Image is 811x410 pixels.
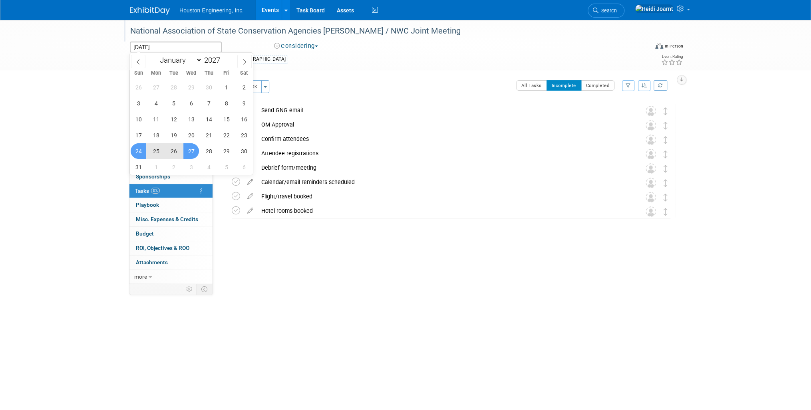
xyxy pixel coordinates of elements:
[166,143,181,159] span: October 26, 2027
[129,241,213,255] a: ROI, Objectives & ROO
[130,42,222,53] input: Event Start Date - End Date
[136,230,154,237] span: Budget
[136,173,170,180] span: Sponsorships
[257,147,630,160] div: Attendee registrations
[166,95,181,111] span: October 5, 2027
[166,79,181,95] span: September 28, 2027
[166,159,181,175] span: November 2, 2027
[131,79,146,95] span: September 26, 2027
[257,161,630,174] div: Debrief form/meeting
[166,127,181,143] span: October 19, 2027
[257,204,630,218] div: Hotel rooms booked
[219,143,234,159] span: October 29, 2027
[601,42,683,53] div: Event Format
[223,55,288,63] div: Office: [GEOGRAPHIC_DATA]
[201,159,217,175] span: November 4, 2027
[148,127,164,143] span: October 18, 2027
[235,71,253,76] span: Sat
[129,212,213,226] a: Misc. Expenses & Credits
[236,159,252,175] span: November 6, 2027
[130,7,170,15] img: ExhibitDay
[166,111,181,127] span: October 12, 2027
[129,184,213,198] a: Tasks0%
[179,7,244,14] span: Houston Engineering, Inc.
[236,143,252,159] span: October 30, 2027
[201,79,217,95] span: September 30, 2027
[664,179,668,187] i: Move task
[131,95,146,111] span: October 3, 2027
[201,143,217,159] span: October 28, 2027
[165,71,183,76] span: Tue
[201,95,217,111] span: October 7, 2027
[661,55,683,59] div: Event Rating
[183,71,200,76] span: Wed
[183,159,199,175] span: November 3, 2027
[218,71,235,76] span: Fri
[201,127,217,143] span: October 21, 2027
[183,284,197,294] td: Personalize Event Tab Strip
[131,127,146,143] span: October 17, 2027
[130,71,147,76] span: Sun
[547,80,581,91] button: Incomplete
[183,79,199,95] span: September 29, 2027
[183,127,199,143] span: October 20, 2027
[148,79,164,95] span: September 27, 2027
[646,178,656,188] img: Unassigned
[136,259,168,265] span: Attachments
[200,71,218,76] span: Thu
[257,190,630,203] div: Flight/travel booked
[271,42,321,50] button: Considering
[664,122,668,129] i: Move task
[646,163,656,174] img: Unassigned
[147,71,165,76] span: Mon
[664,165,668,172] i: Move task
[201,111,217,127] span: October 14, 2027
[635,4,674,13] img: Heidi Joarnt
[581,80,615,91] button: Completed
[257,103,630,117] div: Send GNG email
[655,43,663,49] img: Format-Inperson.png
[136,245,189,251] span: ROI, Objectives & ROO
[236,111,252,127] span: October 16, 2027
[236,127,252,143] span: October 23, 2027
[646,135,656,145] img: Unassigned
[236,95,252,111] span: October 9, 2027
[219,79,234,95] span: October 1, 2027
[131,159,146,175] span: October 31, 2027
[646,192,656,202] img: Unassigned
[664,151,668,158] i: Move task
[129,256,213,269] a: Attachments
[219,127,234,143] span: October 22, 2027
[134,273,147,280] span: more
[664,194,668,201] i: Move task
[236,79,252,95] span: October 2, 2027
[183,143,199,159] span: October 27, 2027
[127,24,636,38] div: National Association of State Conservation Agencies [PERSON_NAME] / NWC Joint Meeting
[243,207,257,214] a: edit
[516,80,547,91] button: All Tasks
[646,106,656,116] img: Unassigned
[243,193,257,200] a: edit
[243,178,257,186] a: edit
[257,118,630,131] div: OM Approval
[183,95,199,111] span: October 6, 2027
[219,159,234,175] span: November 5, 2027
[257,175,630,189] div: Calendar/email reminders scheduled
[664,107,668,115] i: Move task
[129,170,213,184] a: Sponsorships
[219,95,234,111] span: October 8, 2027
[257,132,630,146] div: Confirm attendees
[129,270,213,284] a: more
[129,198,213,212] a: Playbook
[646,149,656,159] img: Unassigned
[131,111,146,127] span: October 10, 2027
[598,8,617,14] span: Search
[156,55,202,65] select: Month
[148,95,164,111] span: October 4, 2027
[202,55,226,65] input: Year
[664,136,668,144] i: Move task
[136,202,159,208] span: Playbook
[148,143,164,159] span: October 25, 2027
[135,188,160,194] span: Tasks
[151,188,160,194] span: 0%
